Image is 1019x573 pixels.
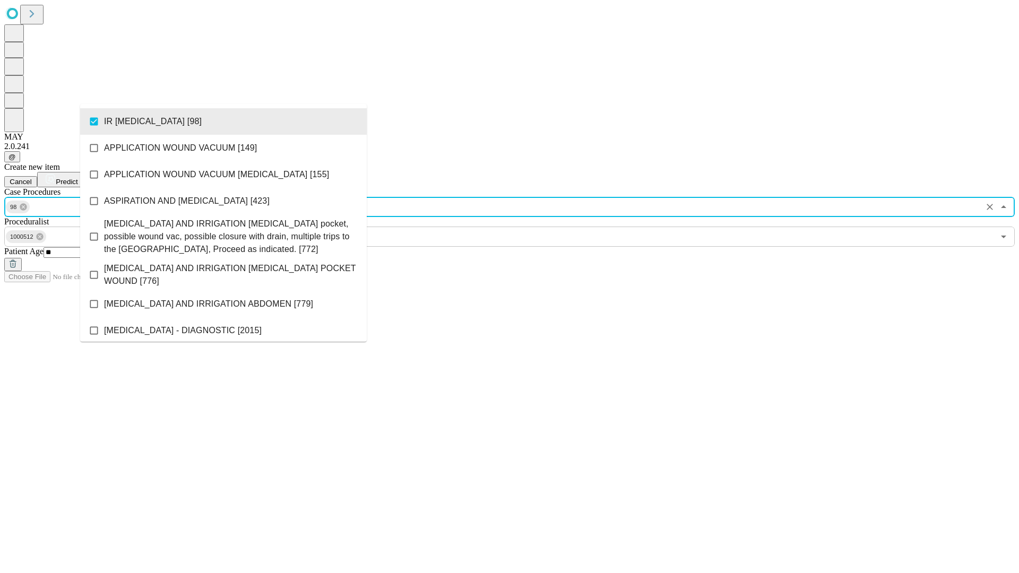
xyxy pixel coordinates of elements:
[4,132,1015,142] div: MAY
[104,142,257,154] span: APPLICATION WOUND VACUUM [149]
[6,230,46,243] div: 1000512
[982,199,997,214] button: Clear
[104,195,270,207] span: ASPIRATION AND [MEDICAL_DATA] [423]
[104,168,329,181] span: APPLICATION WOUND VACUUM [MEDICAL_DATA] [155]
[6,231,38,243] span: 1000512
[56,178,77,186] span: Predict
[996,199,1011,214] button: Close
[4,151,20,162] button: @
[104,262,358,288] span: [MEDICAL_DATA] AND IRRIGATION [MEDICAL_DATA] POCKET WOUND [776]
[4,142,1015,151] div: 2.0.241
[4,162,60,171] span: Create new item
[37,172,86,187] button: Predict
[104,298,313,310] span: [MEDICAL_DATA] AND IRRIGATION ABDOMEN [779]
[6,201,30,213] div: 98
[6,201,21,213] span: 98
[4,176,37,187] button: Cancel
[996,229,1011,244] button: Open
[104,324,262,337] span: [MEDICAL_DATA] - DIAGNOSTIC [2015]
[8,153,16,161] span: @
[4,247,44,256] span: Patient Age
[4,187,61,196] span: Scheduled Procedure
[104,218,358,256] span: [MEDICAL_DATA] AND IRRIGATION [MEDICAL_DATA] pocket, possible wound vac, possible closure with dr...
[10,178,32,186] span: Cancel
[104,115,202,128] span: IR [MEDICAL_DATA] [98]
[4,217,49,226] span: Proceduralist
